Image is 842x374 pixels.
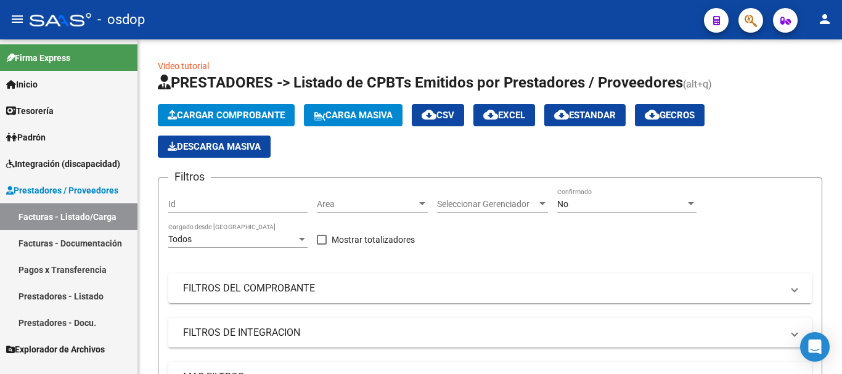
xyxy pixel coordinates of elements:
[554,107,569,122] mat-icon: cloud_download
[645,110,695,121] span: Gecros
[158,74,683,91] span: PRESTADORES -> Listado de CPBTs Emitidos por Prestadores / Proveedores
[304,104,403,126] button: Carga Masiva
[168,168,211,185] h3: Filtros
[158,61,209,71] a: Video tutorial
[6,51,70,65] span: Firma Express
[10,12,25,26] mat-icon: menu
[437,199,537,209] span: Seleccionar Gerenciador
[158,104,295,126] button: Cargar Comprobante
[158,136,271,158] button: Descarga Masiva
[422,107,436,122] mat-icon: cloud_download
[544,104,626,126] button: Estandar
[817,12,832,26] mat-icon: person
[6,104,54,118] span: Tesorería
[554,110,616,121] span: Estandar
[473,104,535,126] button: EXCEL
[97,6,145,33] span: - osdop
[158,136,271,158] app-download-masive: Descarga masiva de comprobantes (adjuntos)
[635,104,705,126] button: Gecros
[483,110,525,121] span: EXCEL
[168,141,261,152] span: Descarga Masiva
[6,131,46,144] span: Padrón
[6,157,120,171] span: Integración (discapacidad)
[6,343,105,356] span: Explorador de Archivos
[800,332,830,362] div: Open Intercom Messenger
[168,110,285,121] span: Cargar Comprobante
[412,104,464,126] button: CSV
[168,274,812,303] mat-expansion-panel-header: FILTROS DEL COMPROBANTE
[683,78,712,90] span: (alt+q)
[6,184,118,197] span: Prestadores / Proveedores
[557,199,568,209] span: No
[6,78,38,91] span: Inicio
[183,326,782,339] mat-panel-title: FILTROS DE INTEGRACION
[183,282,782,295] mat-panel-title: FILTROS DEL COMPROBANTE
[332,232,415,247] span: Mostrar totalizadores
[314,110,393,121] span: Carga Masiva
[168,318,812,348] mat-expansion-panel-header: FILTROS DE INTEGRACION
[168,234,192,244] span: Todos
[645,107,660,122] mat-icon: cloud_download
[317,199,417,209] span: Area
[422,110,454,121] span: CSV
[483,107,498,122] mat-icon: cloud_download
